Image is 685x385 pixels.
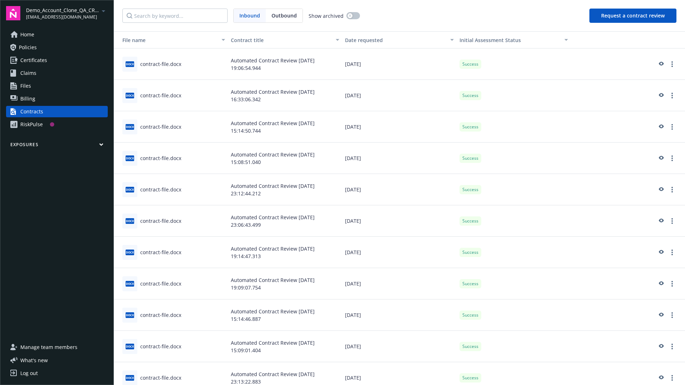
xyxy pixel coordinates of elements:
[26,6,108,20] button: Demo_Account_Clone_QA_CR_Tests_Prospect[EMAIL_ADDRESS][DOMAIN_NAME]arrowDropDown
[228,299,342,331] div: Automated Contract Review [DATE] 15:14:46.887
[228,111,342,143] div: Automated Contract Review [DATE] 15:14:50.744
[228,48,342,80] div: Automated Contract Review [DATE] 19:06:54.944
[345,36,446,44] div: Date requested
[140,217,181,225] div: contract-file.docx
[656,91,665,100] a: preview
[342,48,456,80] div: [DATE]
[228,143,342,174] div: Automated Contract Review [DATE] 15:08:51.040
[342,80,456,111] div: [DATE]
[126,187,134,192] span: docx
[668,311,676,319] a: more
[20,80,31,92] span: Files
[20,93,35,104] span: Billing
[462,312,478,318] span: Success
[140,186,181,193] div: contract-file.docx
[239,12,260,19] span: Inbound
[6,29,108,40] a: Home
[342,237,456,268] div: [DATE]
[228,174,342,205] div: Automated Contract Review [DATE] 23:12:44.212
[140,280,181,287] div: contract-file.docx
[234,9,266,22] span: Inbound
[462,375,478,381] span: Success
[228,31,342,48] button: Contract title
[126,344,134,349] span: docx
[342,299,456,331] div: [DATE]
[6,342,108,353] a: Manage team members
[228,205,342,237] div: Automated Contract Review [DATE] 23:06:43.499
[342,174,456,205] div: [DATE]
[668,60,676,68] a: more
[668,374,676,382] a: more
[140,60,181,68] div: contract-file.docx
[26,14,99,20] span: [EMAIL_ADDRESS][DOMAIN_NAME]
[20,29,34,40] span: Home
[20,55,47,66] span: Certificates
[20,106,43,117] div: Contracts
[462,61,478,67] span: Success
[228,268,342,299] div: Automated Contract Review [DATE] 19:09:07.754
[668,123,676,131] a: more
[126,250,134,255] span: docx
[460,36,560,44] div: Toggle SortBy
[656,248,665,257] a: preview
[462,155,478,161] span: Success
[19,42,37,53] span: Policies
[656,279,665,288] a: preview
[6,356,59,364] button: What's new
[460,37,521,43] span: Initial Assessment Status
[122,9,228,23] input: Search by keyword...
[462,92,478,99] span: Success
[6,55,108,66] a: Certificates
[6,93,108,104] a: Billing
[462,124,478,130] span: Success
[6,142,108,150] button: Exposures
[228,80,342,111] div: Automated Contract Review [DATE] 16:33:06.342
[20,342,77,353] span: Manage team members
[6,67,108,79] a: Claims
[656,311,665,319] a: preview
[342,268,456,299] div: [DATE]
[126,218,134,224] span: docx
[309,12,344,20] span: Show archived
[20,67,36,79] span: Claims
[126,124,134,129] span: docx
[668,279,676,288] a: more
[462,218,478,224] span: Success
[20,368,38,379] div: Log out
[462,186,478,193] span: Success
[20,356,48,364] span: What ' s new
[656,154,665,163] a: preview
[668,248,676,257] a: more
[228,331,342,362] div: Automated Contract Review [DATE] 15:09:01.404
[656,123,665,131] a: preview
[228,237,342,268] div: Automated Contract Review [DATE] 19:14:47.313
[99,6,108,15] a: arrowDropDown
[668,185,676,194] a: more
[140,154,181,162] div: contract-file.docx
[668,154,676,163] a: more
[126,375,134,380] span: docx
[342,143,456,174] div: [DATE]
[342,205,456,237] div: [DATE]
[668,91,676,100] a: more
[126,61,134,67] span: docx
[656,60,665,68] a: preview
[272,12,297,19] span: Outbound
[117,36,217,44] div: File name
[6,80,108,92] a: Files
[140,311,181,319] div: contract-file.docx
[140,123,181,130] div: contract-file.docx
[231,36,331,44] div: Contract title
[6,6,20,20] img: navigator-logo.svg
[26,6,99,14] span: Demo_Account_Clone_QA_CR_Tests_Prospect
[6,106,108,117] a: Contracts
[342,31,456,48] button: Date requested
[342,111,456,143] div: [DATE]
[126,155,134,161] span: docx
[117,36,217,44] div: Toggle SortBy
[126,312,134,318] span: docx
[668,342,676,351] a: more
[126,93,134,98] span: docx
[140,92,181,99] div: contract-file.docx
[589,9,676,23] button: Request a contract review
